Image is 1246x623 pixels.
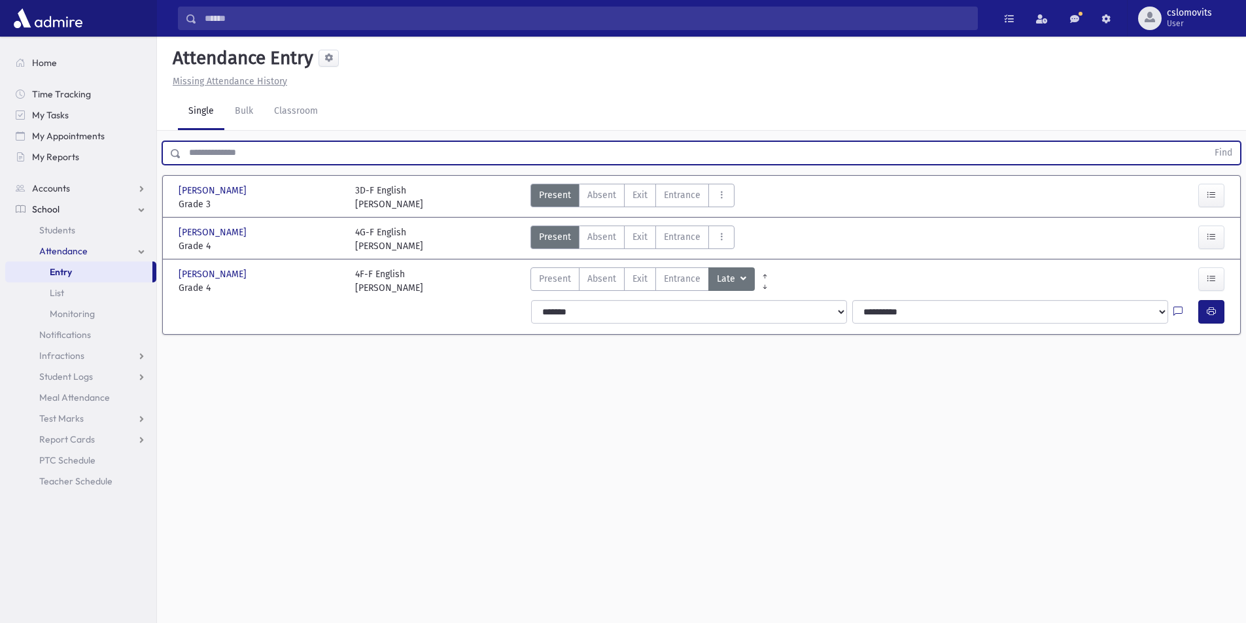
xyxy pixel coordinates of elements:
[5,366,156,387] a: Student Logs
[197,7,977,30] input: Search
[717,272,738,286] span: Late
[664,188,701,202] span: Entrance
[32,88,91,100] span: Time Tracking
[1207,142,1240,164] button: Find
[5,387,156,408] a: Meal Attendance
[50,266,72,278] span: Entry
[587,188,616,202] span: Absent
[355,267,423,295] div: 4F-F English [PERSON_NAME]
[167,47,313,69] h5: Attendance Entry
[50,287,64,299] span: List
[179,197,342,211] span: Grade 3
[664,272,701,286] span: Entrance
[5,126,156,146] a: My Appointments
[539,230,571,244] span: Present
[539,272,571,286] span: Present
[708,267,755,291] button: Late
[32,151,79,163] span: My Reports
[355,184,423,211] div: 3D-F English [PERSON_NAME]
[5,345,156,366] a: Infractions
[587,272,616,286] span: Absent
[50,308,95,320] span: Monitoring
[5,105,156,126] a: My Tasks
[179,184,249,197] span: [PERSON_NAME]
[530,226,735,253] div: AttTypes
[10,5,86,31] img: AdmirePro
[32,130,105,142] span: My Appointments
[5,303,156,324] a: Monitoring
[173,76,287,87] u: Missing Attendance History
[179,226,249,239] span: [PERSON_NAME]
[32,109,69,121] span: My Tasks
[39,245,88,257] span: Attendance
[539,188,571,202] span: Present
[39,454,95,466] span: PTC Schedule
[167,76,287,87] a: Missing Attendance History
[1167,8,1212,18] span: cslomovits
[39,433,95,445] span: Report Cards
[179,239,342,253] span: Grade 4
[5,282,156,303] a: List
[664,230,701,244] span: Entrance
[587,230,616,244] span: Absent
[530,267,755,295] div: AttTypes
[39,475,112,487] span: Teacher Schedule
[178,93,224,130] a: Single
[5,178,156,199] a: Accounts
[39,371,93,382] span: Student Logs
[39,329,91,341] span: Notifications
[355,226,423,253] div: 4G-F English [PERSON_NAME]
[5,84,156,105] a: Time Tracking
[1167,18,1212,29] span: User
[5,220,156,241] a: Students
[5,450,156,471] a: PTC Schedule
[632,230,648,244] span: Exit
[5,52,156,73] a: Home
[179,267,249,281] span: [PERSON_NAME]
[632,272,648,286] span: Exit
[32,57,57,69] span: Home
[39,413,84,424] span: Test Marks
[39,224,75,236] span: Students
[5,146,156,167] a: My Reports
[632,188,648,202] span: Exit
[5,471,156,492] a: Teacher Schedule
[530,184,735,211] div: AttTypes
[32,203,60,215] span: School
[39,350,84,362] span: Infractions
[5,261,152,282] a: Entry
[179,281,342,295] span: Grade 4
[5,199,156,220] a: School
[5,429,156,450] a: Report Cards
[5,408,156,429] a: Test Marks
[264,93,328,130] a: Classroom
[5,324,156,345] a: Notifications
[32,182,70,194] span: Accounts
[224,93,264,130] a: Bulk
[5,241,156,261] a: Attendance
[39,392,110,403] span: Meal Attendance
